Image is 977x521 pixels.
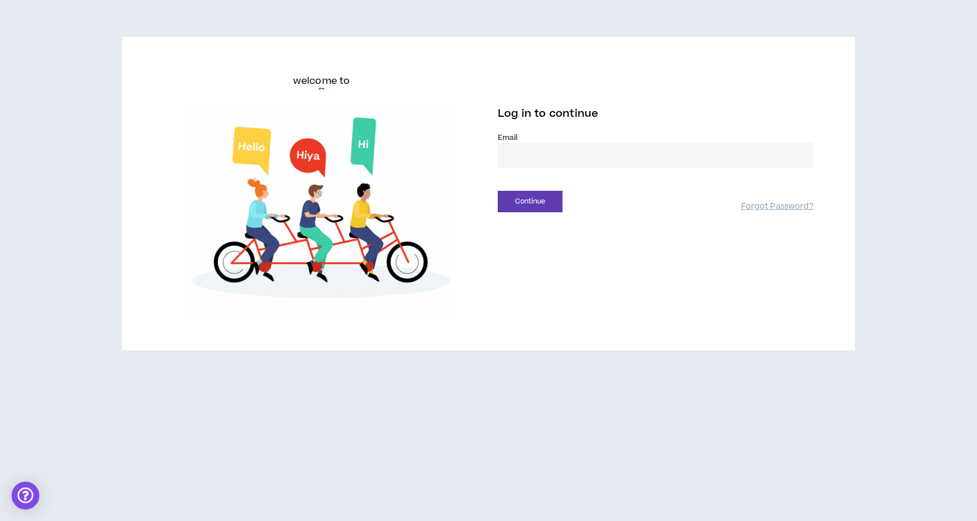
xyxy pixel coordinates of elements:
[498,132,813,143] label: Email
[498,106,598,121] span: Log in to continue
[12,482,39,509] div: Open Intercom Messenger
[293,74,350,88] h6: welcome to
[741,201,813,212] a: Forgot Password?
[498,191,562,212] button: Continue
[164,108,479,313] img: Welcome to Wripple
